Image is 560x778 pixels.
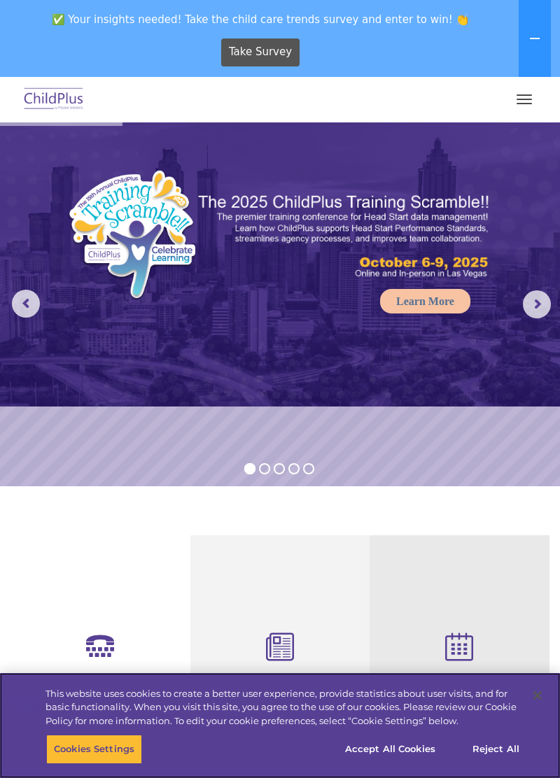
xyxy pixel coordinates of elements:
button: Cookies Settings [46,735,142,764]
a: Take Survey [221,38,300,66]
span: ✅ Your insights needed! Take the child care trends survey and enter to win! 👏 [6,6,516,33]
div: This website uses cookies to create a better user experience, provide statistics about user visit... [45,687,521,728]
button: Close [522,680,553,711]
a: Learn More [380,289,470,313]
button: Reject All [452,735,540,764]
span: Take Survey [229,40,292,64]
button: Accept All Cookies [337,735,443,764]
img: ChildPlus by Procare Solutions [21,83,87,116]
